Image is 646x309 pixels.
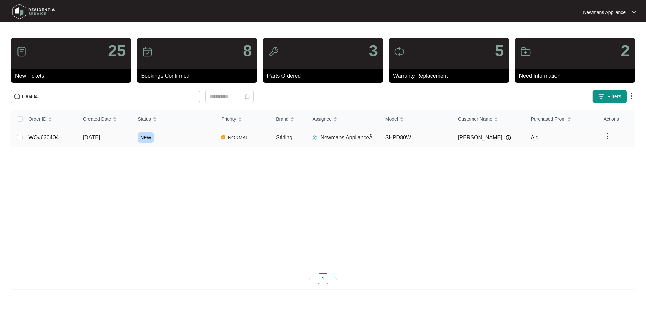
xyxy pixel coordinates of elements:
[331,273,342,284] button: right
[138,115,151,123] span: Status
[304,273,315,284] li: Previous Page
[495,43,504,59] p: 5
[221,135,225,139] img: Vercel Logo
[604,132,612,140] img: dropdown arrow
[307,110,380,128] th: Assignee
[16,46,27,57] img: icon
[318,274,328,284] a: 1
[369,43,378,59] p: 3
[312,115,332,123] span: Assignee
[458,115,492,123] span: Customer Name
[312,135,318,140] img: Assigner Icon
[525,110,598,128] th: Purchased From
[393,72,509,80] p: Warranty Replacement
[142,46,153,57] img: icon
[531,134,540,140] span: Aldi
[385,115,398,123] span: Model
[141,72,257,80] p: Bookings Confirmed
[632,11,636,14] img: dropdown arrow
[108,43,126,59] p: 25
[331,273,342,284] li: Next Page
[458,133,502,142] span: [PERSON_NAME]
[268,46,279,57] img: icon
[308,277,312,281] span: left
[15,72,131,80] p: New Tickets
[394,46,405,57] img: icon
[453,110,525,128] th: Customer Name
[29,134,59,140] a: WO#630404
[627,92,635,100] img: dropdown arrow
[271,110,307,128] th: Brand
[78,110,132,128] th: Created Date
[83,115,111,123] span: Created Date
[304,273,315,284] button: left
[22,93,197,100] input: Search by Order Id, Assignee Name, Customer Name, Brand and Model
[14,93,21,100] img: search-icon
[583,9,626,16] p: Newmans Appliance
[10,2,57,22] img: residentia service logo
[221,115,236,123] span: Priority
[607,93,621,100] span: Filters
[23,110,78,128] th: Order ID
[267,72,383,80] p: Parts Ordered
[276,115,288,123] span: Brand
[243,43,252,59] p: 8
[320,133,373,142] p: Newmans ApplianceÂ
[380,128,453,147] td: SHPD80W
[520,46,531,57] img: icon
[83,134,100,140] span: [DATE]
[276,134,292,140] span: Stirling
[225,133,251,142] span: NORMAL
[598,110,635,128] th: Actions
[29,115,47,123] span: Order ID
[138,132,154,143] span: NEW
[621,43,630,59] p: 2
[531,115,565,123] span: Purchased From
[598,93,605,100] img: filter icon
[334,277,338,281] span: right
[506,135,511,140] img: Info icon
[216,110,271,128] th: Priority
[519,72,635,80] p: Need Information
[592,90,627,103] button: filter iconFilters
[132,110,216,128] th: Status
[380,110,453,128] th: Model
